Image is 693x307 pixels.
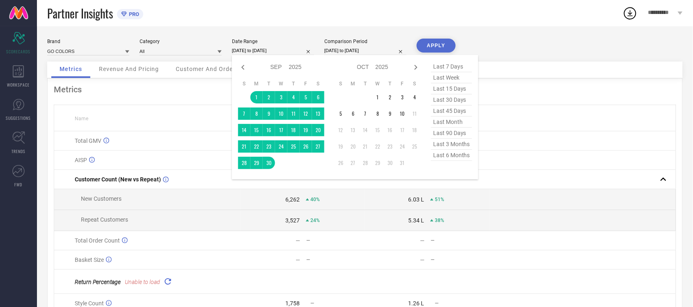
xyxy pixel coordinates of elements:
[287,108,300,120] td: Thu Sep 11 2025
[7,48,31,55] span: SCORECARDS
[11,148,25,154] span: TRENDS
[335,80,347,87] th: Sunday
[408,196,424,203] div: 6.03 L
[275,80,287,87] th: Wednesday
[6,115,31,121] span: SUGGESTIONS
[623,6,638,21] div: Open download list
[75,176,161,183] span: Customer Count (New vs Repeat)
[384,157,396,169] td: Thu Oct 30 2025
[312,140,324,153] td: Sat Sep 27 2025
[250,91,263,103] td: Mon Sep 01 2025
[99,66,159,72] span: Revenue And Pricing
[300,124,312,136] td: Fri Sep 19 2025
[306,238,365,243] div: —
[435,218,444,223] span: 38%
[324,39,406,44] div: Comparison Period
[396,80,408,87] th: Friday
[60,66,82,72] span: Metrics
[396,124,408,136] td: Fri Oct 17 2025
[275,124,287,136] td: Wed Sep 17 2025
[287,140,300,153] td: Thu Sep 25 2025
[287,80,300,87] th: Thursday
[238,62,248,72] div: Previous month
[431,83,472,94] span: last 15 days
[300,140,312,153] td: Fri Sep 26 2025
[176,66,239,72] span: Customer And Orders
[162,276,174,287] div: Reload "Return Percentage "
[140,39,222,44] div: Category
[384,91,396,103] td: Thu Oct 02 2025
[232,46,314,55] input: Select date range
[359,124,372,136] td: Tue Oct 14 2025
[81,216,128,223] span: Repeat Customers
[81,195,122,202] span: New Customers
[310,218,320,223] span: 24%
[408,300,424,307] div: 1.26 L
[287,124,300,136] td: Thu Sep 18 2025
[420,237,425,244] div: —
[420,257,425,263] div: —
[250,124,263,136] td: Mon Sep 15 2025
[347,80,359,87] th: Monday
[127,11,139,17] span: PRO
[384,80,396,87] th: Thursday
[312,80,324,87] th: Saturday
[232,39,314,44] div: Date Range
[15,181,23,188] span: FWD
[359,140,372,153] td: Tue Oct 21 2025
[75,137,101,144] span: Total GMV
[359,80,372,87] th: Tuesday
[408,108,421,120] td: Sat Oct 11 2025
[431,150,472,161] span: last 6 months
[435,197,444,202] span: 51%
[312,124,324,136] td: Sat Sep 20 2025
[250,140,263,153] td: Mon Sep 22 2025
[431,238,489,243] div: —
[7,82,30,88] span: WORKSPACE
[431,128,472,139] span: last 90 days
[275,140,287,153] td: Wed Sep 24 2025
[431,94,472,105] span: last 30 days
[359,157,372,169] td: Tue Oct 28 2025
[125,279,160,285] span: Unable to load
[417,39,456,53] button: APPLY
[47,39,129,44] div: Brand
[285,217,300,224] div: 3,527
[250,80,263,87] th: Monday
[384,108,396,120] td: Thu Oct 09 2025
[47,5,113,22] span: Partner Insights
[306,257,365,263] div: —
[250,157,263,169] td: Mon Sep 29 2025
[296,257,300,263] div: —
[310,300,314,306] span: —
[396,108,408,120] td: Fri Oct 10 2025
[296,237,300,244] div: —
[372,140,384,153] td: Wed Oct 22 2025
[285,300,300,307] div: 1,758
[431,61,472,72] span: last 7 days
[324,46,406,55] input: Select comparison period
[238,157,250,169] td: Sun Sep 28 2025
[347,108,359,120] td: Mon Oct 06 2025
[263,124,275,136] td: Tue Sep 16 2025
[396,91,408,103] td: Fri Oct 03 2025
[408,80,421,87] th: Saturday
[263,157,275,169] td: Tue Sep 30 2025
[372,124,384,136] td: Wed Oct 15 2025
[287,91,300,103] td: Thu Sep 04 2025
[75,116,88,121] span: Name
[75,157,87,163] span: AISP
[347,140,359,153] td: Mon Oct 20 2025
[435,300,438,306] span: —
[75,279,121,285] span: Return Percentage
[335,124,347,136] td: Sun Oct 12 2025
[335,140,347,153] td: Sun Oct 19 2025
[347,124,359,136] td: Mon Oct 13 2025
[300,80,312,87] th: Friday
[75,237,120,244] span: Total Order Count
[411,62,421,72] div: Next month
[372,91,384,103] td: Wed Oct 01 2025
[431,117,472,128] span: last month
[408,124,421,136] td: Sat Oct 18 2025
[300,108,312,120] td: Fri Sep 12 2025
